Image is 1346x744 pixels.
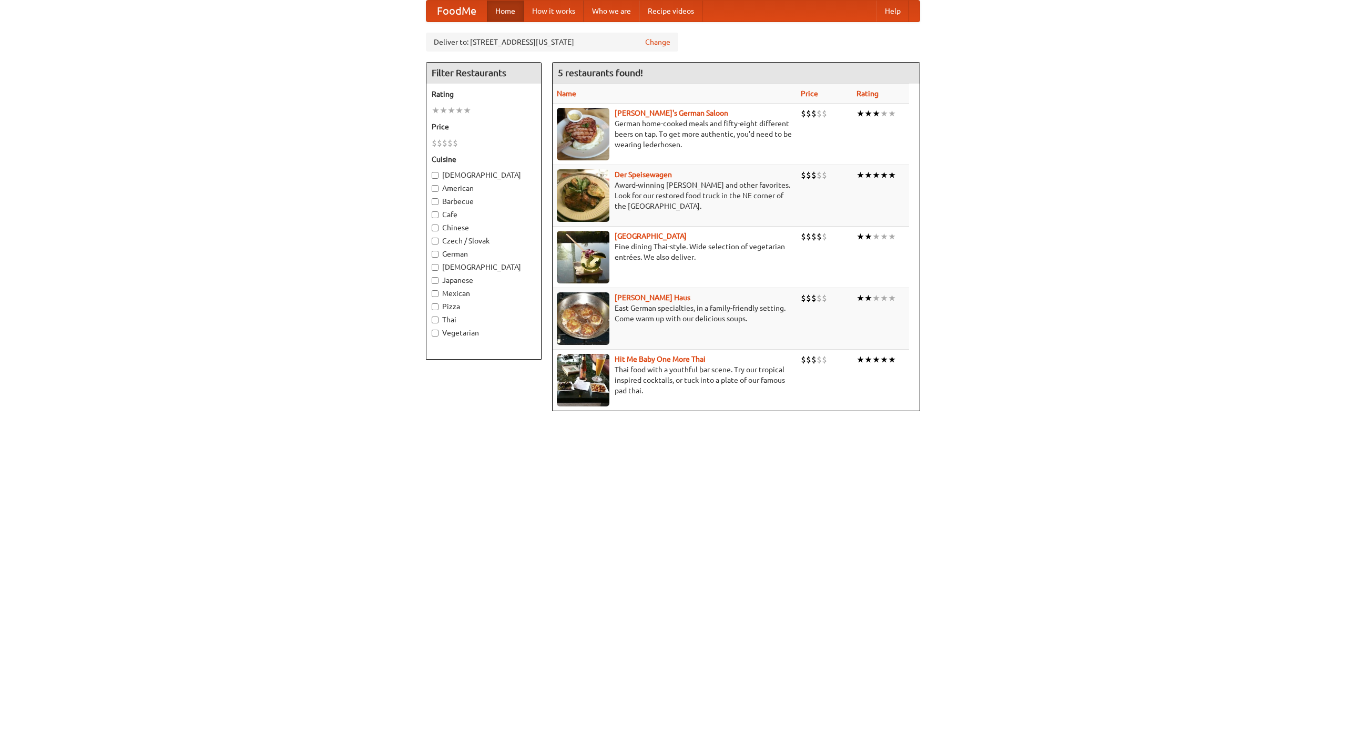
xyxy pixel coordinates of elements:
a: [PERSON_NAME] Haus [615,293,690,302]
input: [DEMOGRAPHIC_DATA] [432,264,439,271]
li: $ [817,108,822,119]
li: ★ [888,231,896,242]
li: ★ [440,105,447,116]
li: ★ [888,292,896,304]
li: $ [806,292,811,304]
li: ★ [880,292,888,304]
li: ★ [888,108,896,119]
a: Recipe videos [639,1,702,22]
li: $ [811,169,817,181]
li: $ [806,231,811,242]
a: Home [487,1,524,22]
label: Cafe [432,209,536,220]
li: ★ [455,105,463,116]
li: ★ [872,292,880,304]
li: $ [801,292,806,304]
li: ★ [872,354,880,365]
li: $ [806,108,811,119]
a: Name [557,89,576,98]
li: ★ [463,105,471,116]
input: Cafe [432,211,439,218]
p: Award-winning [PERSON_NAME] and other favorites. Look for our restored food truck in the NE corne... [557,180,792,211]
a: Der Speisewagen [615,170,672,179]
li: $ [811,108,817,119]
a: [GEOGRAPHIC_DATA] [615,232,687,240]
li: $ [432,137,437,149]
li: ★ [864,231,872,242]
li: $ [442,137,447,149]
li: ★ [888,169,896,181]
img: kohlhaus.jpg [557,292,609,345]
h5: Cuisine [432,154,536,165]
p: East German specialties, in a family-friendly setting. Come warm up with our delicious soups. [557,303,792,324]
li: ★ [864,354,872,365]
label: Japanese [432,275,536,286]
label: [DEMOGRAPHIC_DATA] [432,262,536,272]
li: ★ [864,108,872,119]
li: ★ [856,292,864,304]
a: [PERSON_NAME]'s German Saloon [615,109,728,117]
li: $ [817,354,822,365]
li: ★ [872,169,880,181]
a: Help [876,1,909,22]
li: ★ [888,354,896,365]
li: ★ [432,105,440,116]
li: $ [806,354,811,365]
div: Deliver to: [STREET_ADDRESS][US_STATE] [426,33,678,52]
p: Fine dining Thai-style. Wide selection of vegetarian entrées. We also deliver. [557,241,792,262]
input: German [432,251,439,258]
li: ★ [880,169,888,181]
p: German home-cooked meals and fifty-eight different beers on tap. To get more authentic, you'd nee... [557,118,792,150]
input: Czech / Slovak [432,238,439,244]
li: $ [811,231,817,242]
li: $ [817,169,822,181]
li: ★ [447,105,455,116]
ng-pluralize: 5 restaurants found! [558,68,643,78]
h4: Filter Restaurants [426,63,541,84]
li: $ [806,169,811,181]
li: $ [822,231,827,242]
li: $ [801,231,806,242]
a: Who we are [584,1,639,22]
input: American [432,185,439,192]
li: $ [817,231,822,242]
li: ★ [864,169,872,181]
label: Pizza [432,301,536,312]
h5: Price [432,121,536,132]
li: $ [811,354,817,365]
li: $ [801,169,806,181]
img: esthers.jpg [557,108,609,160]
input: Chinese [432,225,439,231]
input: Mexican [432,290,439,297]
a: Change [645,37,670,47]
li: $ [801,108,806,119]
h5: Rating [432,89,536,99]
input: Japanese [432,277,439,284]
label: Czech / Slovak [432,236,536,246]
label: Thai [432,314,536,325]
li: ★ [880,108,888,119]
a: Hit Me Baby One More Thai [615,355,706,363]
input: [DEMOGRAPHIC_DATA] [432,172,439,179]
li: $ [801,354,806,365]
input: Pizza [432,303,439,310]
li: ★ [856,169,864,181]
li: ★ [856,231,864,242]
li: $ [437,137,442,149]
input: Barbecue [432,198,439,205]
li: $ [447,137,453,149]
label: Mexican [432,288,536,299]
label: Chinese [432,222,536,233]
a: Price [801,89,818,98]
li: $ [453,137,458,149]
li: ★ [864,292,872,304]
li: $ [822,292,827,304]
p: Thai food with a youthful bar scene. Try our tropical inspired cocktails, or tuck into a plate of... [557,364,792,396]
img: speisewagen.jpg [557,169,609,222]
label: Barbecue [432,196,536,207]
